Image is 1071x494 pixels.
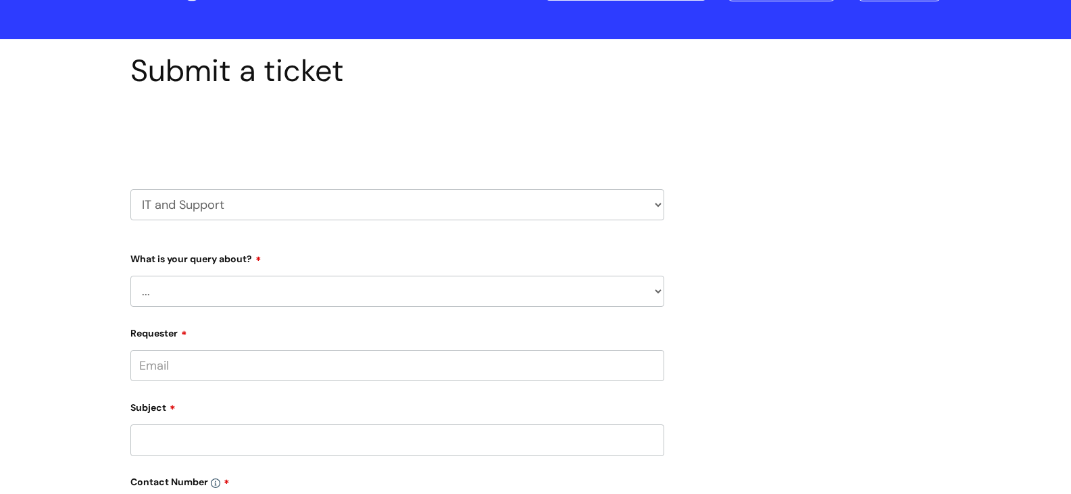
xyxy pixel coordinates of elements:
[130,350,664,381] input: Email
[130,472,664,488] label: Contact Number
[130,323,664,339] label: Requester
[130,53,664,89] h1: Submit a ticket
[130,249,664,265] label: What is your query about?
[130,397,664,414] label: Subject
[211,478,220,488] img: info-icon.svg
[130,120,664,145] h2: Select issue type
